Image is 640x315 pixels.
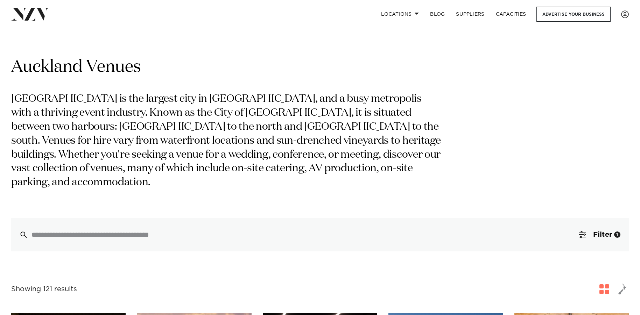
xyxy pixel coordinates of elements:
[424,7,450,22] a: BLOG
[11,284,77,295] div: Showing 121 results
[450,7,490,22] a: SUPPLIERS
[11,8,49,20] img: nzv-logo.png
[375,7,424,22] a: Locations
[593,231,612,238] span: Filter
[536,7,611,22] a: Advertise your business
[11,56,629,78] h1: Auckland Venues
[571,218,629,251] button: Filter1
[11,92,444,190] p: [GEOGRAPHIC_DATA] is the largest city in [GEOGRAPHIC_DATA], and a busy metropolis with a thriving...
[614,231,620,238] div: 1
[490,7,532,22] a: Capacities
